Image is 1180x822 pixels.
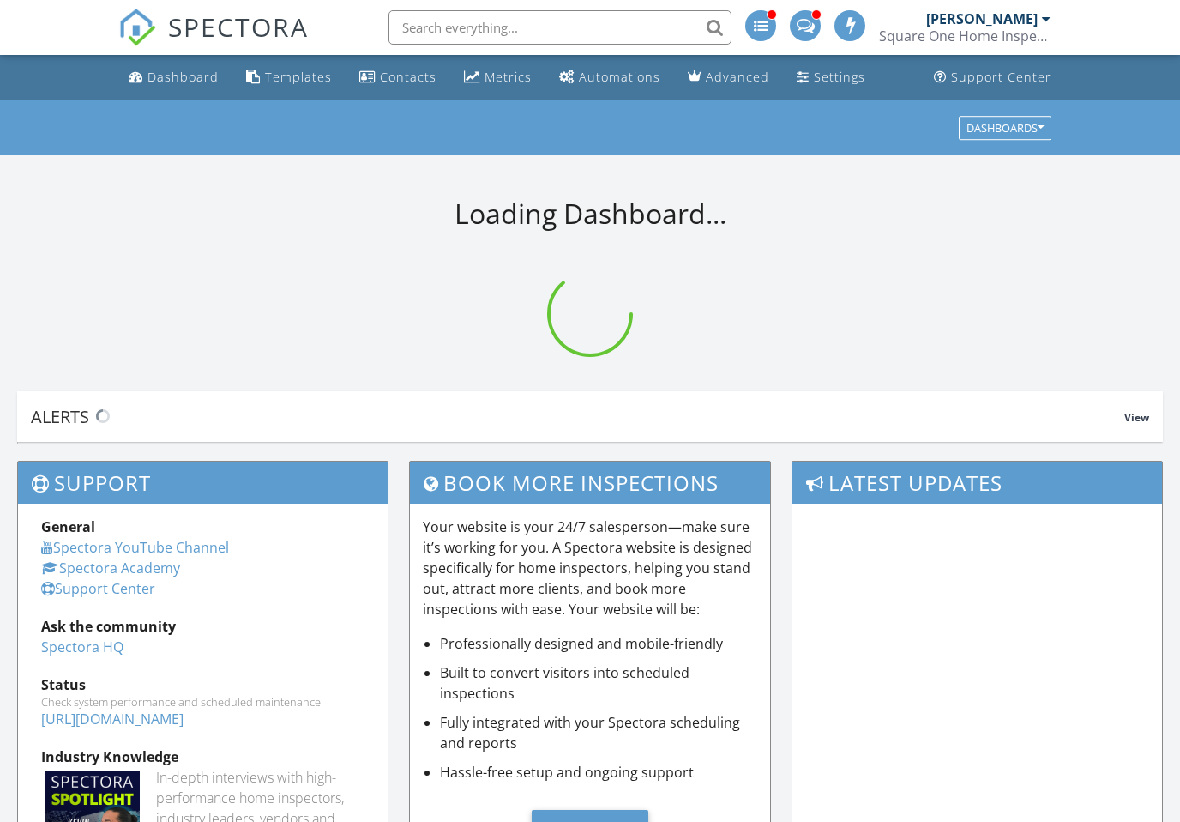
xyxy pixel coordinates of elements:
[380,69,436,85] div: Contacts
[1124,410,1149,425] span: View
[41,746,364,767] div: Industry Knowledge
[41,579,155,598] a: Support Center
[457,62,539,94] a: Metrics
[927,62,1058,94] a: Support Center
[552,62,667,94] a: Automations (Advanced)
[41,559,180,577] a: Spectora Academy
[352,62,443,94] a: Contacts
[41,616,364,637] div: Ask the community
[41,695,364,709] div: Check system performance and scheduled maintenance.
[41,638,123,656] a: Spectora HQ
[792,462,1162,504] h3: Latest Updates
[706,69,769,85] div: Advanced
[239,62,339,94] a: Templates
[410,462,769,504] h3: Book More Inspections
[265,69,332,85] div: Templates
[879,27,1051,45] div: Square One Home Inspections, LLC
[41,517,95,536] strong: General
[168,9,309,45] span: SPECTORA
[926,10,1038,27] div: [PERSON_NAME]
[966,122,1044,134] div: Dashboards
[41,538,229,557] a: Spectora YouTube Channel
[118,9,156,46] img: The Best Home Inspection Software - Spectora
[485,69,532,85] div: Metrics
[959,116,1051,140] button: Dashboards
[440,633,756,654] li: Professionally designed and mobile-friendly
[147,69,219,85] div: Dashboard
[790,62,872,94] a: Settings
[951,69,1051,85] div: Support Center
[122,62,226,94] a: Dashboard
[423,517,756,620] p: Your website is your 24/7 salesperson—make sure it’s working for you. A Spectora website is desig...
[440,712,756,753] li: Fully integrated with your Spectora scheduling and reports
[41,674,364,695] div: Status
[814,69,865,85] div: Settings
[31,405,1124,428] div: Alerts
[388,10,731,45] input: Search everything...
[440,762,756,783] li: Hassle-free setup and ongoing support
[118,23,309,59] a: SPECTORA
[18,462,388,504] h3: Support
[681,62,776,94] a: Advanced
[579,69,660,85] div: Automations
[440,662,756,704] li: Built to convert visitors into scheduled inspections
[41,710,184,728] a: [URL][DOMAIN_NAME]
